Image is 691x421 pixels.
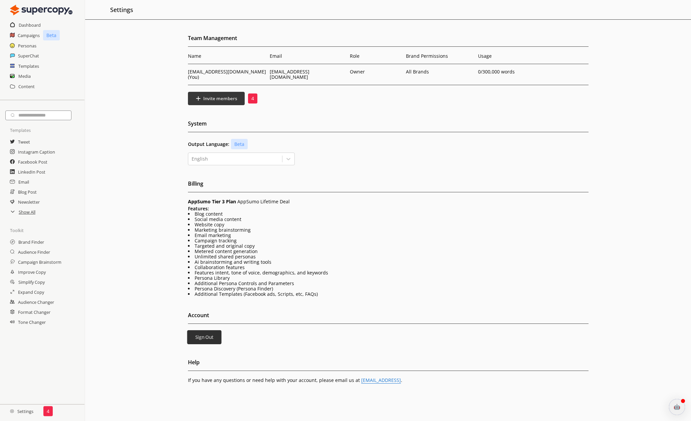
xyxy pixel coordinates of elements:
li: Persona Discovery (Persona Finder) [188,286,589,291]
a: Improve Copy [18,267,46,277]
p: Name [188,53,266,59]
li: Marketing brainstorming [188,227,589,233]
p: Beta [43,30,60,40]
p: Role [350,53,403,59]
a: Brand Finder [18,237,44,247]
li: Collaboration features [188,265,589,270]
li: Blog content [188,211,589,217]
li: Targeted and original copy [188,243,589,249]
a: Campaign Brainstorm [18,257,61,267]
a: Blog Post [18,187,37,197]
p: 4 [251,96,254,101]
p: Beta [231,139,248,149]
h2: Account [188,310,589,324]
b: Invite members [203,95,237,101]
a: Content [18,81,35,91]
button: Invite members [188,92,245,105]
p: [EMAIL_ADDRESS][DOMAIN_NAME] [270,69,347,80]
h2: Team Management [188,33,589,47]
img: Close [10,3,72,17]
p: Email [270,53,347,59]
li: Ai brainstorming and writing tools [188,259,589,265]
b: Sign Out [195,334,213,341]
p: [EMAIL_ADDRESS][DOMAIN_NAME] (You) [188,69,266,80]
p: If you have any questions or need help with your account, please email us at . [188,378,589,383]
a: Dashboard [19,20,41,30]
li: Email marketing [188,233,589,238]
li: Social media content [188,217,589,222]
a: Tweet [18,137,30,147]
button: Sign Out [187,330,221,344]
a: Simplify Copy [18,277,45,287]
a: SuperChat [18,51,39,61]
a: Personas [18,41,36,51]
a: Audience Finder [18,247,50,257]
img: Close [10,409,14,413]
a: [EMAIL_ADDRESS] [361,377,401,384]
a: Facebook Post [18,157,47,167]
h2: Help [188,357,589,371]
a: LinkedIn Post [18,167,45,177]
li: Metered content generation [188,249,589,254]
li: Additional Templates (Facebook ads, Scripts, etc, FAQs) [188,291,589,297]
a: Templates [18,61,39,71]
p: 0 /300,000 words [478,69,547,74]
a: Expand Copy [18,287,44,297]
li: Additional Persona Controls and Parameters [188,281,589,286]
h2: System [188,119,589,132]
p: All Brands [406,69,431,74]
li: Persona Library [188,275,589,281]
li: Website copy [188,222,589,227]
li: Features intent, tone of voice, demographics, and keywords [188,270,589,275]
p: AppSumo Lifetime Deal [188,199,589,204]
p: Brand Permissions [406,53,475,59]
p: 4 [47,409,49,414]
h2: Settings [110,3,133,16]
a: Show All [19,207,35,217]
b: Features: [188,205,209,212]
a: Tone Changer [18,317,46,327]
button: atlas-launcher [669,399,685,415]
a: Format Changer [18,307,50,317]
div: atlas-message-author-avatar [669,399,685,415]
a: Audience Changer [18,297,54,307]
a: Newsletter [18,197,40,207]
li: Unlimited shared personas [188,254,589,259]
a: Campaigns [18,30,40,40]
a: Media [18,71,31,81]
p: Owner [350,69,365,74]
span: AppSumo Tier 3 Plan [188,198,236,205]
b: Output Language: [188,142,229,147]
li: Campaign tracking [188,238,589,243]
h2: Billing [188,179,589,192]
a: Email [18,177,29,187]
p: Usage [478,53,547,59]
a: Instagram Caption [18,147,55,157]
